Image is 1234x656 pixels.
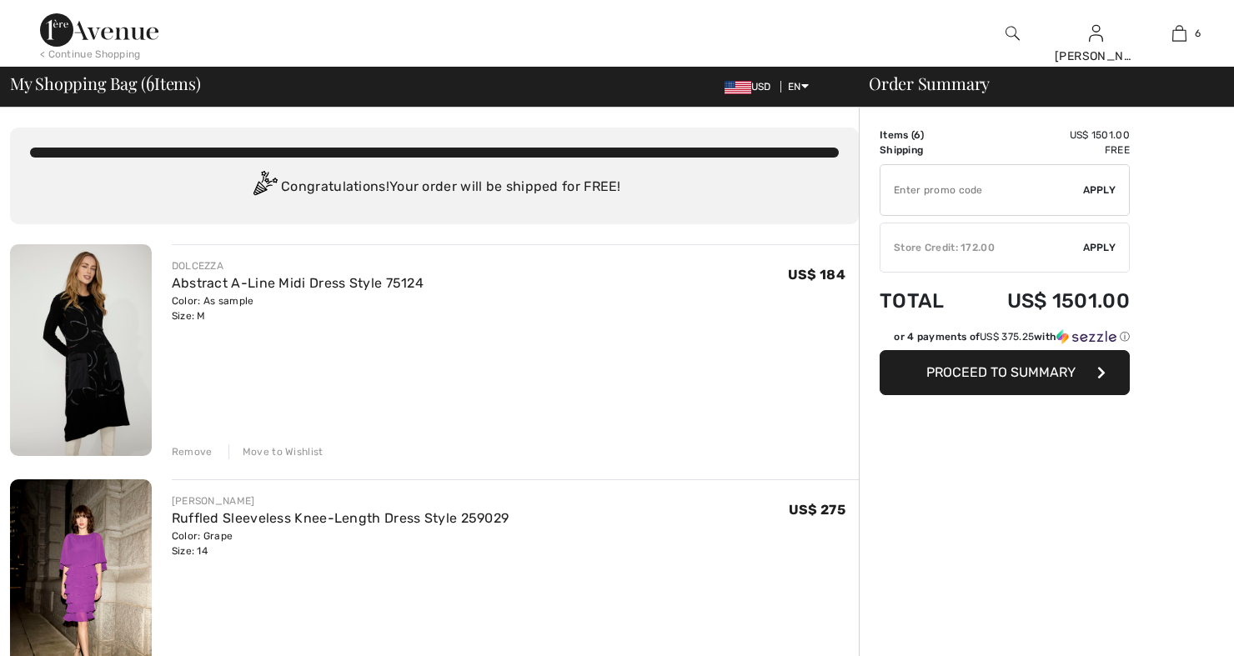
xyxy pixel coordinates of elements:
[788,267,845,283] span: US$ 184
[914,129,920,141] span: 6
[172,493,509,508] div: [PERSON_NAME]
[1172,23,1186,43] img: My Bag
[789,502,845,518] span: US$ 275
[980,331,1034,343] span: US$ 375.25
[966,273,1130,329] td: US$ 1501.00
[1055,48,1136,65] div: [PERSON_NAME]
[880,273,966,329] td: Total
[966,143,1130,158] td: Free
[880,240,1083,255] div: Store Credit: 172.00
[725,81,751,94] img: US Dollar
[40,13,158,47] img: 1ère Avenue
[1056,329,1116,344] img: Sezzle
[172,510,509,526] a: Ruffled Sleeveless Knee-Length Dress Style 259029
[172,528,509,558] div: Color: Grape Size: 14
[172,293,424,323] div: Color: As sample Size: M
[880,143,966,158] td: Shipping
[1195,26,1201,41] span: 6
[880,329,1130,350] div: or 4 payments ofUS$ 375.25withSezzle Click to learn more about Sezzle
[1089,25,1103,41] a: Sign In
[880,350,1130,395] button: Proceed to Summary
[725,81,778,93] span: USD
[1083,240,1116,255] span: Apply
[248,171,281,204] img: Congratulation2.svg
[849,75,1224,92] div: Order Summary
[146,71,154,93] span: 6
[172,258,424,273] div: DOLCEZZA
[1089,23,1103,43] img: My Info
[228,444,324,459] div: Move to Wishlist
[926,364,1076,380] span: Proceed to Summary
[788,81,809,93] span: EN
[10,75,201,92] span: My Shopping Bag ( Items)
[966,128,1130,143] td: US$ 1501.00
[880,165,1083,215] input: Promo code
[30,171,839,204] div: Congratulations! Your order will be shipped for FREE!
[172,275,424,291] a: Abstract A-Line Midi Dress Style 75124
[1006,23,1020,43] img: search the website
[10,244,152,456] img: Abstract A-Line Midi Dress Style 75124
[880,128,966,143] td: Items ( )
[894,329,1130,344] div: or 4 payments of with
[1138,23,1220,43] a: 6
[172,444,213,459] div: Remove
[40,47,141,62] div: < Continue Shopping
[1083,183,1116,198] span: Apply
